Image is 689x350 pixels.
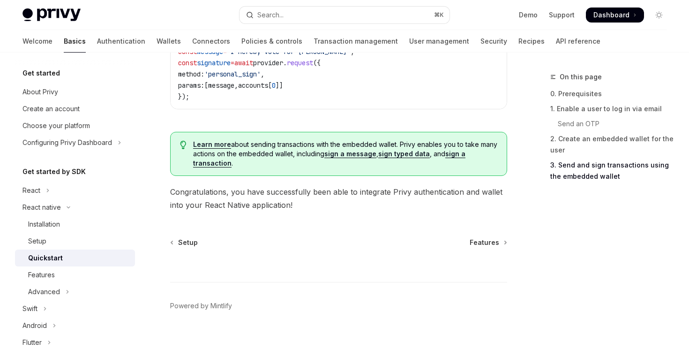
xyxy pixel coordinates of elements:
[231,59,234,67] span: =
[15,250,135,266] a: Quickstart
[22,68,60,79] h5: Get started
[234,59,253,67] span: await
[556,30,600,53] a: API reference
[15,300,135,317] button: Toggle Swift section
[22,8,81,22] img: light logo
[204,70,261,78] span: 'personal_sign'
[180,141,187,149] svg: Tip
[204,81,208,90] span: [
[314,30,398,53] a: Transaction management
[15,317,135,334] button: Toggle Android section
[550,86,674,101] a: 0. Prerequisites
[15,199,135,216] button: Toggle React native section
[470,238,499,247] span: Features
[28,269,55,281] div: Features
[241,30,302,53] a: Policies & controls
[178,238,198,247] span: Setup
[257,9,284,21] div: Search...
[550,158,674,184] a: 3. Send and sign transactions using the embedded wallet
[15,233,135,250] a: Setup
[22,86,58,98] div: About Privy
[253,59,283,67] span: provider
[550,101,674,116] a: 1. Enable a user to log in via email
[22,185,40,196] div: React
[272,81,276,90] span: 0
[22,202,61,213] div: React native
[234,81,238,90] span: ,
[434,11,444,19] span: ⌘ K
[178,59,197,67] span: const
[22,120,90,131] div: Choose your platform
[28,219,60,230] div: Installation
[652,8,667,23] button: Toggle dark mode
[15,266,135,283] a: Features
[313,59,321,67] span: ({
[178,70,204,78] span: method:
[171,238,198,247] a: Setup
[22,103,80,114] div: Create an account
[550,131,674,158] a: 2. Create an embedded wallet for the user
[287,59,313,67] span: request
[480,30,507,53] a: Security
[283,59,287,67] span: .
[409,30,469,53] a: User management
[192,30,230,53] a: Connectors
[240,7,449,23] button: Open search
[97,30,145,53] a: Authentication
[586,8,644,23] a: Dashboard
[593,10,629,20] span: Dashboard
[157,30,181,53] a: Wallets
[208,81,234,90] span: message
[64,30,86,53] a: Basics
[193,140,497,168] span: about sending transactions with the embedded wallet. Privy enables you to take many actions on th...
[560,71,602,83] span: On this page
[22,30,52,53] a: Welcome
[238,81,268,90] span: accounts
[15,182,135,199] button: Toggle React section
[519,10,538,20] a: Demo
[178,92,189,101] span: });
[276,81,283,90] span: ]]
[268,81,272,90] span: [
[22,337,42,348] div: Flutter
[378,150,430,158] a: sign typed data
[15,216,135,233] a: Installation
[261,70,264,78] span: ,
[170,185,507,212] span: Congratulations, you have successfully been able to integrate Privy authentication and wallet int...
[550,116,674,131] a: Send an OTP
[22,137,112,148] div: Configuring Privy Dashboard
[197,59,231,67] span: signature
[178,81,204,90] span: params:
[15,283,135,300] button: Toggle Advanced section
[324,150,376,158] a: sign a message
[22,320,47,331] div: Android
[22,303,37,314] div: Swift
[470,238,506,247] a: Features
[15,84,135,100] a: About Privy
[15,117,135,134] a: Choose your platform
[193,140,231,149] a: Learn more
[28,252,63,264] div: Quickstart
[15,100,135,117] a: Create an account
[518,30,545,53] a: Recipes
[22,166,86,177] h5: Get started by SDK
[28,236,46,247] div: Setup
[28,286,60,297] div: Advanced
[15,134,135,151] button: Toggle Configuring Privy Dashboard section
[549,10,575,20] a: Support
[170,301,232,311] a: Powered by Mintlify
